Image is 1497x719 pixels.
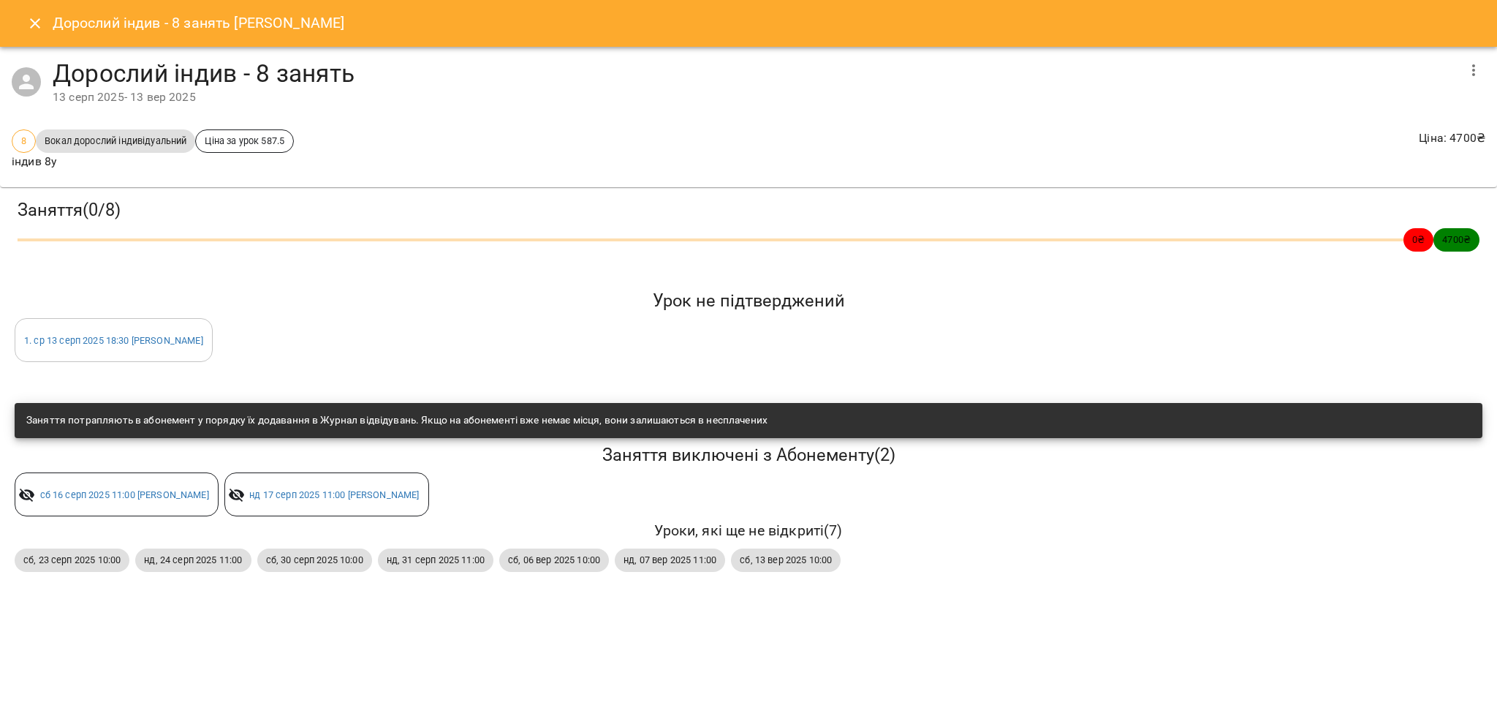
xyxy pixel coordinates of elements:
[257,553,372,567] span: сб, 30 серп 2025 10:00
[26,407,768,434] div: Заняття потрапляють в абонемент у порядку їх додавання в Журнал відвідувань. Якщо на абонементі в...
[40,489,209,500] a: сб 16 серп 2025 11:00 [PERSON_NAME]
[1403,233,1433,246] span: 0 ₴
[378,553,493,567] span: нд, 31 серп 2025 11:00
[18,199,1479,222] h3: Заняття ( 0 / 8 )
[196,134,293,148] span: Ціна за урок 587.5
[1419,129,1485,147] p: Ціна : 4700 ₴
[12,134,35,148] span: 8
[249,489,419,500] a: нд 17 серп 2025 11:00 [PERSON_NAME]
[36,134,195,148] span: Вокал дорослий індивідуальний
[15,519,1482,542] h6: Уроки, які ще не відкриті ( 7 )
[135,553,251,567] span: нд, 24 серп 2025 11:00
[53,89,1456,106] div: 13 серп 2025 - 13 вер 2025
[731,553,841,567] span: сб, 13 вер 2025 10:00
[12,153,294,170] p: індив 8у
[15,444,1482,467] h5: Заняття виключені з Абонементу ( 2 )
[1433,233,1479,246] span: 4700 ₴
[615,553,725,567] span: нд, 07 вер 2025 11:00
[53,12,345,34] h6: Дорослий індив - 8 занять [PERSON_NAME]
[18,6,53,41] button: Close
[15,553,129,567] span: сб, 23 серп 2025 10:00
[499,553,609,567] span: сб, 06 вер 2025 10:00
[15,290,1482,312] h5: Урок не підтверджений
[24,335,203,346] a: 1. ср 13 серп 2025 18:30 [PERSON_NAME]
[53,59,1456,89] h4: Дорослий індив - 8 занять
